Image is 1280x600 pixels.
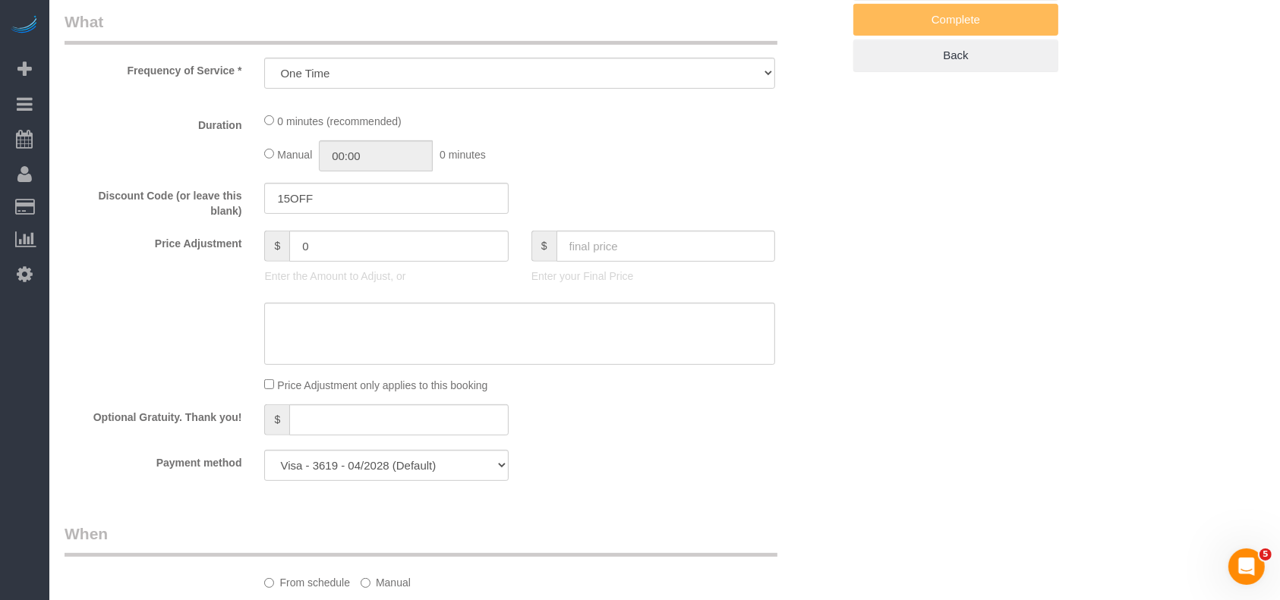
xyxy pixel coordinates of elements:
[53,450,253,470] label: Payment method
[53,58,253,78] label: Frequency of Service *
[264,570,350,590] label: From schedule
[264,231,289,262] span: $
[361,570,411,590] label: Manual
[264,269,508,284] p: Enter the Amount to Adjust, or
[264,404,289,435] span: $
[277,115,401,127] span: 0 minutes (recommended)
[440,149,486,161] span: 0 minutes
[53,231,253,251] label: Price Adjustment
[264,578,274,588] input: From schedule
[1260,548,1272,561] span: 5
[53,404,253,425] label: Optional Gratuity. Thank you!
[65,11,777,45] legend: What
[277,149,312,161] span: Manual
[531,231,556,262] span: $
[9,15,39,36] img: Automaid Logo
[277,379,487,391] span: Price Adjustment only applies to this booking
[556,231,776,262] input: final price
[53,112,253,133] label: Duration
[361,578,370,588] input: Manual
[1228,548,1265,585] iframe: Intercom live chat
[853,39,1058,71] a: Back
[53,183,253,218] label: Discount Code (or leave this blank)
[531,269,775,284] p: Enter your Final Price
[65,523,777,557] legend: When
